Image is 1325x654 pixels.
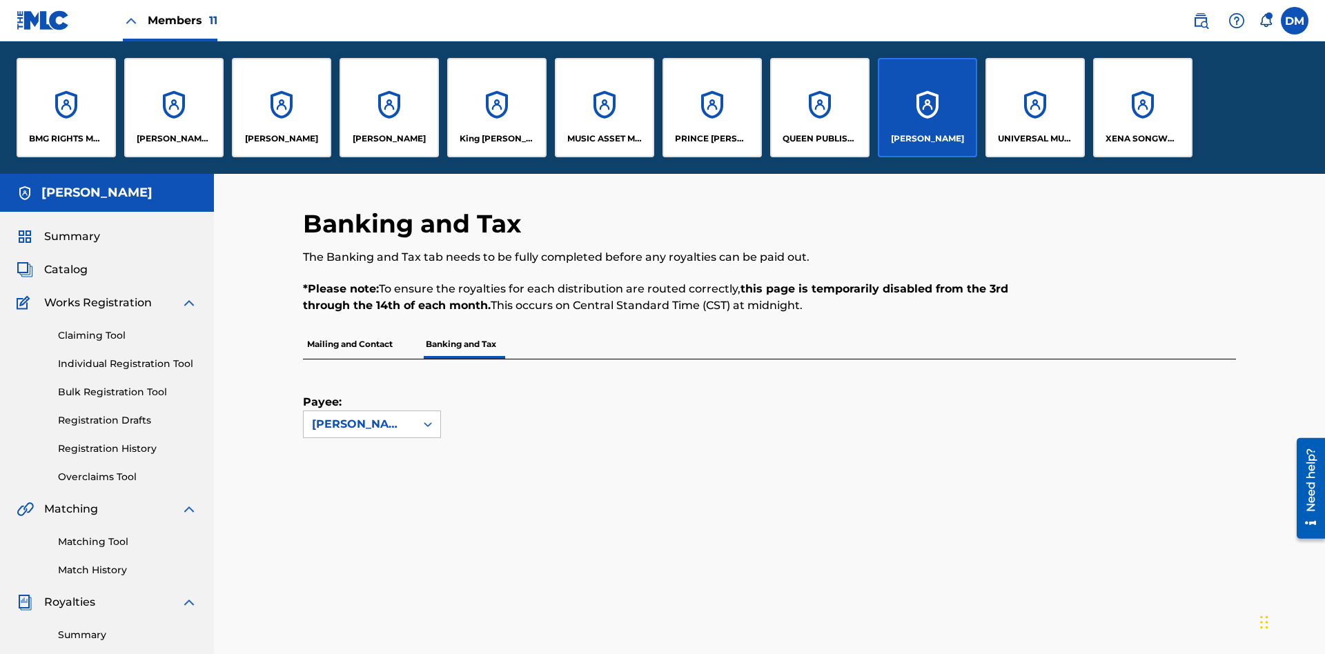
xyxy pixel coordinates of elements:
iframe: Resource Center [1286,433,1325,546]
img: MLC Logo [17,10,70,30]
a: Summary [58,628,197,642]
p: UNIVERSAL MUSIC PUB GROUP [998,132,1073,145]
img: Accounts [17,185,33,201]
div: Notifications [1259,14,1273,28]
span: Members [148,12,217,28]
p: QUEEN PUBLISHA [783,132,858,145]
a: CatalogCatalog [17,261,88,278]
p: Banking and Tax [422,330,500,359]
span: Catalog [44,261,88,278]
a: Registration Drafts [58,413,197,428]
iframe: Chat Widget [1256,588,1325,654]
img: expand [181,501,197,517]
a: Matching Tool [58,535,197,549]
a: Public Search [1187,7,1215,34]
a: AccountsBMG RIGHTS MANAGEMENT US, LLC [17,58,116,157]
a: AccountsUNIVERSAL MUSIC PUB GROUP [985,58,1085,157]
a: AccountsMUSIC ASSET MANAGEMENT (MAM) [555,58,654,157]
a: AccountsXENA SONGWRITER [1093,58,1192,157]
span: Summary [44,228,100,245]
img: expand [181,594,197,611]
div: Drag [1260,602,1268,643]
a: Claiming Tool [58,328,197,343]
span: Works Registration [44,295,152,311]
a: Overclaims Tool [58,470,197,484]
div: Help [1223,7,1250,34]
p: RONALD MCTESTERSON [891,132,964,145]
p: Mailing and Contact [303,330,397,359]
a: Individual Registration Tool [58,357,197,371]
p: ELVIS COSTELLO [245,132,318,145]
span: 11 [209,14,217,27]
p: EYAMA MCSINGER [353,132,426,145]
img: Summary [17,228,33,245]
p: King McTesterson [460,132,535,145]
a: Accounts[PERSON_NAME] [340,58,439,157]
a: AccountsKing [PERSON_NAME] [447,58,547,157]
a: Accounts[PERSON_NAME] [232,58,331,157]
p: MUSIC ASSET MANAGEMENT (MAM) [567,132,642,145]
img: Royalties [17,594,33,611]
p: The Banking and Tax tab needs to be fully completed before any royalties can be paid out. [303,249,1021,266]
img: Catalog [17,261,33,278]
p: CLEO SONGWRITER [137,132,212,145]
h5: RONALD MCTESTERSON [41,185,153,201]
span: Royalties [44,594,95,611]
a: Registration History [58,442,197,456]
a: AccountsPRINCE [PERSON_NAME] [662,58,762,157]
p: PRINCE MCTESTERSON [675,132,750,145]
img: search [1192,12,1209,29]
strong: *Please note: [303,282,379,295]
a: Match History [58,563,197,577]
img: Works Registration [17,295,35,311]
img: Matching [17,501,34,517]
p: BMG RIGHTS MANAGEMENT US, LLC [29,132,104,145]
a: Bulk Registration Tool [58,385,197,399]
a: SummarySummary [17,228,100,245]
p: XENA SONGWRITER [1106,132,1181,145]
div: User Menu [1281,7,1308,34]
div: [PERSON_NAME] [312,416,407,433]
label: Payee: [303,394,372,410]
img: Close [123,12,139,29]
iframe: Tipalti Iframe [303,484,1203,622]
a: AccountsQUEEN PUBLISHA [770,58,870,157]
img: help [1228,12,1245,29]
a: Accounts[PERSON_NAME] SONGWRITER [124,58,224,157]
h2: Banking and Tax [303,208,528,239]
p: To ensure the royalties for each distribution are routed correctly, This occurs on Central Standa... [303,281,1021,314]
span: Matching [44,501,98,517]
a: Accounts[PERSON_NAME] [878,58,977,157]
img: expand [181,295,197,311]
